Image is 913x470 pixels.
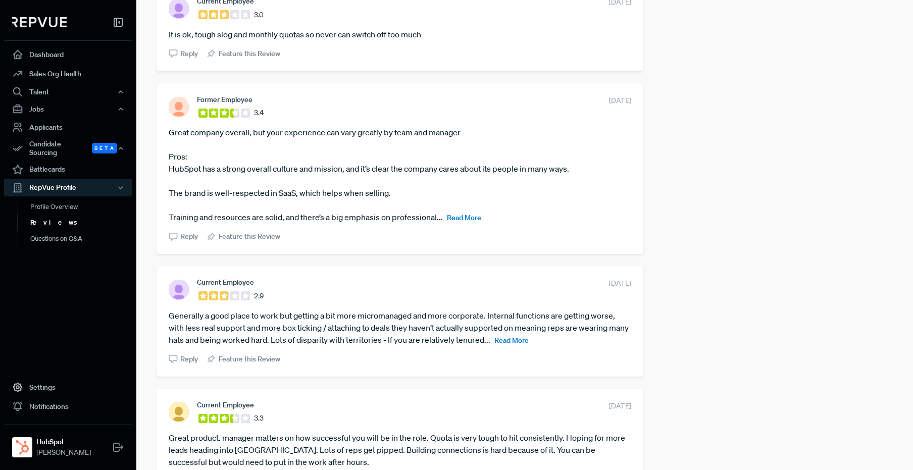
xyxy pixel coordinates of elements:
[197,95,252,103] span: Former Employee
[4,160,132,179] a: Battlecards
[219,231,280,242] span: Feature this Review
[92,143,117,153] span: Beta
[18,231,146,247] a: Questions on Q&A
[4,179,132,196] button: RepVue Profile
[180,48,198,59] span: Reply
[4,118,132,137] a: Applicants
[197,278,254,286] span: Current Employee
[4,45,132,64] a: Dashboard
[609,278,631,289] span: [DATE]
[169,309,631,346] article: Generally a good place to work but getting a bit more micromanaged and more corporate. Internal f...
[169,28,631,40] article: It is ok, tough slog and monthly quotas so never can switch off too much
[254,108,264,118] span: 3.4
[18,215,146,231] a: Reviews
[254,291,264,301] span: 2.9
[12,17,67,27] img: RepVue
[219,354,280,364] span: Feature this Review
[197,401,254,409] span: Current Employee
[14,439,30,455] img: HubSpot
[4,378,132,397] a: Settings
[18,199,146,215] a: Profile Overview
[494,336,529,345] span: Read More
[4,424,132,462] a: HubSpotHubSpot[PERSON_NAME]
[4,100,132,118] button: Jobs
[4,83,132,100] button: Talent
[169,126,631,223] article: Great company overall, but your experience can vary greatly by team and manager Pros: HubSpot has...
[4,137,132,160] div: Candidate Sourcing
[254,413,264,424] span: 3.3
[180,354,198,364] span: Reply
[169,432,631,468] article: Great product. manager matters on how successful you will be in the role. Quota is very tough to ...
[447,213,481,222] span: Read More
[4,64,132,83] a: Sales Org Health
[609,401,631,411] span: [DATE]
[609,95,631,106] span: [DATE]
[36,437,91,447] strong: HubSpot
[180,231,198,242] span: Reply
[36,447,91,458] span: [PERSON_NAME]
[219,48,280,59] span: Feature this Review
[4,137,132,160] button: Candidate Sourcing Beta
[4,397,132,416] a: Notifications
[254,10,264,20] span: 3.0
